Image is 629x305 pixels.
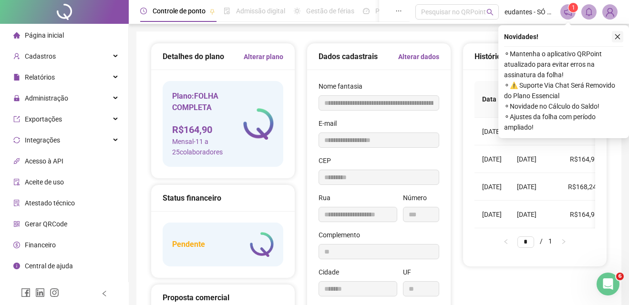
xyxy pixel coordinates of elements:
li: Página anterior [498,236,514,247]
span: Gerar QRCode [25,220,67,228]
li: 1/1 [517,236,552,247]
span: Controle de ponto [153,7,206,15]
label: Nome fantasia [319,81,369,91]
td: [DATE] [474,173,509,201]
span: file-done [224,8,230,14]
span: search [486,9,494,16]
span: Integrações [25,136,60,144]
span: ⚬ Novidade no Cálculo do Saldo! [504,101,623,112]
td: R$164,9 [560,201,604,228]
span: Exportações [25,115,62,123]
span: 6 [616,273,624,280]
td: [DATE] [509,201,560,228]
div: Proposta comercial [163,292,283,304]
img: logo-atual-colorida-simples.ef1a4d5a9bda94f4ab63.png [243,108,274,140]
span: Relatórios [25,73,55,81]
span: Novidades ! [504,31,538,42]
td: R$164,9 [560,145,604,173]
span: user-add [13,53,20,60]
li: Próxima página [556,236,571,247]
span: notification [564,8,572,16]
span: Mensal - 11 a 25 colaboradores [172,136,243,157]
div: Histórico de cobranças [474,51,595,62]
td: [DATE] [474,145,509,173]
span: api [13,158,20,164]
img: 21615 [603,5,617,19]
label: Complemento [319,230,366,240]
span: left [101,290,108,297]
button: right [556,236,571,247]
span: export [13,116,20,122]
span: Acesso à API [25,157,63,165]
span: eudantes - SÓ POSTO - FEPEL [505,7,555,17]
span: / [540,237,543,245]
span: solution [13,200,20,206]
td: [DATE] [474,201,509,228]
span: Painel do DP [375,7,412,15]
span: lock [13,95,20,102]
span: Aceite de uso [25,178,64,186]
th: Data [474,81,509,118]
span: sun [294,8,300,14]
span: facebook [21,288,31,297]
label: E-mail [319,118,343,129]
span: Admissão digital [236,7,285,15]
td: [DATE] [474,118,509,145]
h5: Dados cadastrais [319,51,378,62]
span: Gestão de férias [306,7,354,15]
button: left [498,236,514,247]
sup: 1 [568,3,578,12]
span: right [561,239,567,244]
span: home [13,32,20,39]
span: ⚬ ⚠️ Suporte Via Chat Será Removido do Plano Essencial [504,80,623,101]
span: ellipsis [395,8,402,14]
h5: Plano: FOLHA COMPLETA [172,91,243,113]
span: pushpin [209,9,215,14]
span: linkedin [35,288,45,297]
img: logo-atual-colorida-simples.ef1a4d5a9bda94f4ab63.png [250,232,274,257]
span: ⚬ Ajustes da folha com período ampliado! [504,112,623,132]
span: 1 [572,4,575,11]
span: file [13,74,20,81]
span: Financeiro [25,241,56,249]
td: [DATE] [509,173,560,201]
span: audit [13,179,20,185]
span: dashboard [363,8,370,14]
span: Administração [25,94,68,102]
td: [DATE] [509,145,560,173]
span: Página inicial [25,31,64,39]
label: UF [403,267,417,277]
span: instagram [50,288,59,297]
span: left [503,239,509,244]
span: close [614,33,621,40]
span: Atestado técnico [25,199,75,207]
span: ⚬ Mantenha o aplicativo QRPoint atualizado para evitar erros na assinatura da folha! [504,49,623,80]
span: qrcode [13,221,20,227]
h5: Detalhes do plano [163,51,224,62]
span: Central de ajuda [25,262,73,270]
label: CEP [319,155,337,166]
label: Rua [319,193,337,203]
label: Cidade [319,267,345,277]
span: Cadastros [25,52,56,60]
a: Alterar plano [244,51,283,62]
label: Número [403,193,433,203]
span: bell [585,8,593,16]
div: Status financeiro [163,192,283,204]
h5: Pendente [172,239,205,250]
iframe: Intercom live chat [597,273,619,295]
span: clock-circle [140,8,147,14]
span: dollar [13,242,20,248]
h4: R$ 164,90 [172,123,243,136]
span: sync [13,137,20,143]
td: R$168,24 [560,173,604,201]
span: info-circle [13,263,20,269]
a: Alterar dados [398,51,439,62]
